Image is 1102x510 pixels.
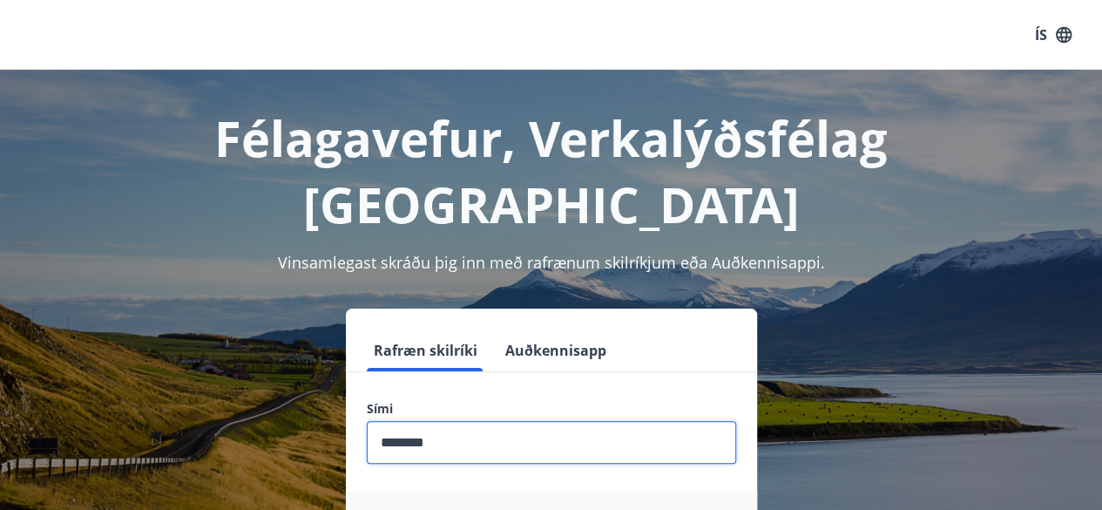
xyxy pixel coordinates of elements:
[367,330,484,371] button: Rafræn skilríki
[367,400,736,418] label: Sími
[1025,19,1081,51] button: ÍS
[498,330,613,371] button: Auðkennisapp
[278,252,825,273] span: Vinsamlegast skráðu þig inn með rafrænum skilríkjum eða Auðkennisappi.
[21,105,1081,237] h1: Félagavefur, Verkalýðsfélag [GEOGRAPHIC_DATA]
